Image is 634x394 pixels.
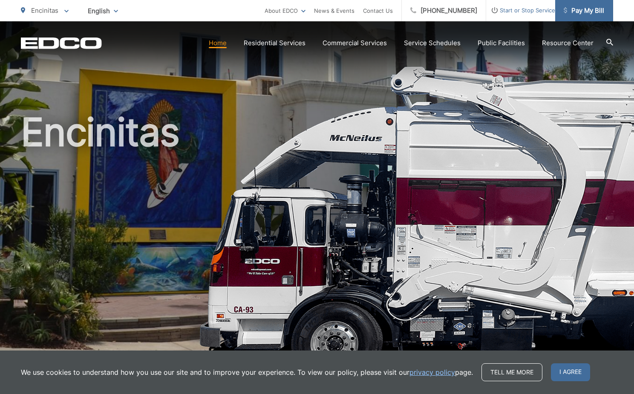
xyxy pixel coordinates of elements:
span: English [81,3,124,18]
span: Encinitas [31,6,58,14]
a: Contact Us [363,6,393,16]
a: Resource Center [542,38,594,48]
a: News & Events [314,6,354,16]
a: About EDCO [265,6,305,16]
a: privacy policy [409,367,455,377]
a: Service Schedules [404,38,461,48]
a: Commercial Services [323,38,387,48]
a: Public Facilities [478,38,525,48]
a: Residential Services [244,38,305,48]
a: Home [209,38,227,48]
p: We use cookies to understand how you use our site and to improve your experience. To view our pol... [21,367,473,377]
h1: Encinitas [21,111,613,381]
span: Pay My Bill [564,6,604,16]
a: EDCD logo. Return to the homepage. [21,37,102,49]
